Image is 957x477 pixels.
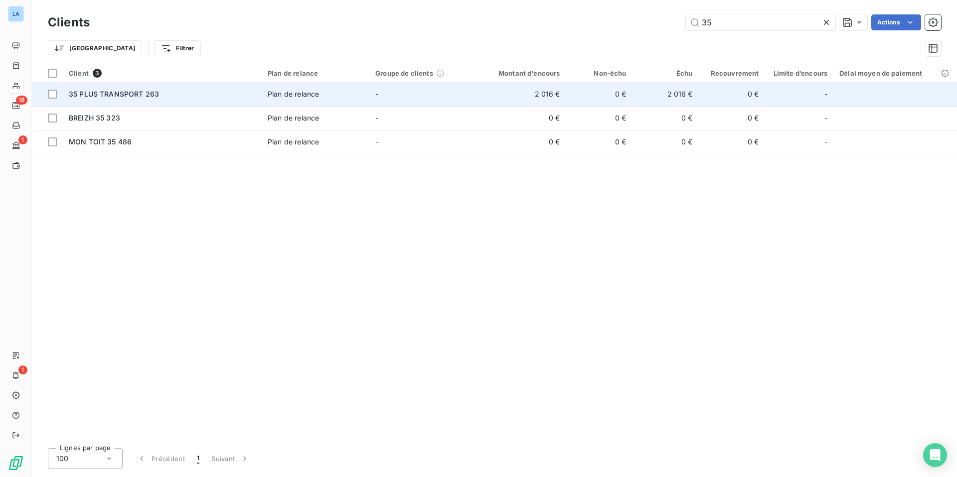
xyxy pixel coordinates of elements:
img: Logo LeanPay [8,455,24,471]
button: Précédent [131,448,191,469]
div: Délai moyen de paiement [839,69,951,77]
span: Groupe de clients [375,69,433,77]
div: Recouvrement [705,69,759,77]
td: 0 € [633,130,699,154]
td: 0 € [566,82,633,106]
td: 0 € [477,130,566,154]
td: 0 € [699,130,765,154]
button: Filtrer [155,40,200,56]
button: Actions [871,14,921,30]
td: 2 016 € [477,82,566,106]
div: Plan de relance [268,69,363,77]
input: Rechercher [686,14,835,30]
span: 18 [16,96,27,105]
td: 0 € [633,106,699,130]
span: 1 [197,454,199,464]
span: 35 PLUS TRANSPORT 263 [69,90,159,98]
h3: Clients [48,13,90,31]
span: BREIZH 35 323 [69,114,120,122]
span: 1 [18,135,27,144]
span: - [824,113,827,123]
td: 2 016 € [633,82,699,106]
div: Non-échu [572,69,627,77]
button: Suivant [205,448,256,469]
div: Plan de relance [268,89,319,99]
td: 0 € [699,106,765,130]
span: - [375,137,378,146]
button: 1 [191,448,205,469]
td: 0 € [699,82,765,106]
span: 100 [56,454,68,464]
button: [GEOGRAPHIC_DATA] [48,40,142,56]
div: Limite d’encours [771,69,828,77]
div: Plan de relance [268,137,319,147]
span: - [375,90,378,98]
td: 0 € [566,130,633,154]
div: Plan de relance [268,113,319,123]
div: LA [8,6,24,22]
span: - [824,137,827,147]
span: 3 [93,69,102,78]
td: 0 € [566,106,633,130]
span: Client [69,69,89,77]
span: MON TOIT 35 486 [69,137,132,146]
div: Échu [638,69,693,77]
span: - [824,89,827,99]
div: Open Intercom Messenger [923,443,947,467]
span: - [375,114,378,122]
div: Montant d'encours [483,69,560,77]
span: 1 [18,365,27,374]
td: 0 € [477,106,566,130]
